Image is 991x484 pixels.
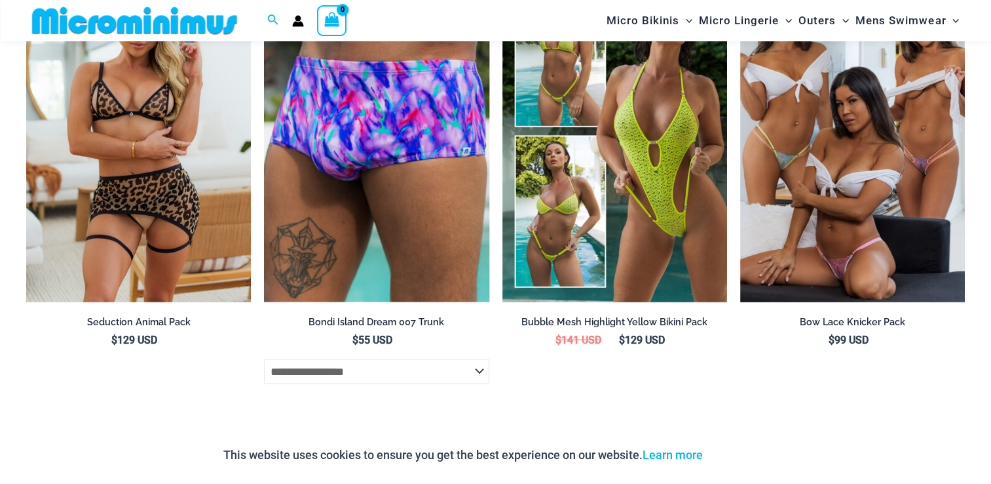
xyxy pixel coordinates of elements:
[26,315,251,328] h2: Seduction Animal Pack
[264,315,489,333] a: Bondi Island Dream 007 Trunk
[740,315,965,333] a: Bow Lace Knicker Pack
[502,315,727,333] a: Bubble Mesh Highlight Yellow Bikini Pack
[352,333,392,346] bdi: 55 USD
[223,445,703,465] p: This website uses cookies to ensure you get the best experience on our website.
[699,4,779,37] span: Micro Lingerie
[27,6,242,35] img: MM SHOP LOGO FLAT
[740,315,965,328] h2: Bow Lace Knicker Pack
[836,4,849,37] span: Menu Toggle
[619,333,665,346] bdi: 129 USD
[502,315,727,328] h2: Bubble Mesh Highlight Yellow Bikini Pack
[267,12,279,29] a: Search icon link
[798,4,836,37] span: Outers
[111,333,157,346] bdi: 129 USD
[852,4,962,37] a: Mens SwimwearMenu ToggleMenu Toggle
[264,315,489,328] h2: Bondi Island Dream 007 Trunk
[601,2,965,39] nav: Site Navigation
[352,333,358,346] span: $
[317,5,347,35] a: View Shopping Cart, empty
[643,448,703,462] a: Learn more
[696,4,795,37] a: Micro LingerieMenu ToggleMenu Toggle
[779,4,792,37] span: Menu Toggle
[292,15,304,27] a: Account icon link
[555,333,601,346] bdi: 141 USD
[828,333,868,346] bdi: 99 USD
[828,333,834,346] span: $
[679,4,692,37] span: Menu Toggle
[795,4,852,37] a: OutersMenu ToggleMenu Toggle
[946,4,959,37] span: Menu Toggle
[555,333,561,346] span: $
[26,315,251,333] a: Seduction Animal Pack
[607,4,679,37] span: Micro Bikinis
[603,4,696,37] a: Micro BikinisMenu ToggleMenu Toggle
[713,439,768,471] button: Accept
[619,333,625,346] span: $
[855,4,946,37] span: Mens Swimwear
[111,333,117,346] span: $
